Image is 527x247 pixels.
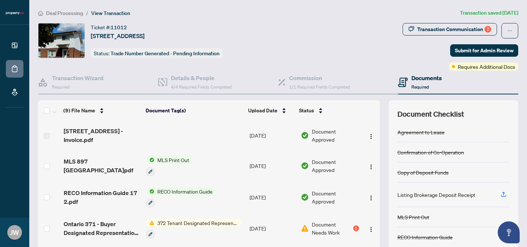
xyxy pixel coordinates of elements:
[296,100,360,121] th: Status
[91,23,127,31] div: Ticket #:
[247,121,298,150] td: [DATE]
[312,189,359,205] span: Document Approved
[365,191,377,203] button: Logo
[86,9,88,17] li: /
[507,28,512,33] span: ellipsis
[301,224,309,232] img: Document Status
[365,222,377,234] button: Logo
[64,220,141,237] span: Ontario 371 - Buyer Designated Representation Agreement - Authority for Purchase or Lease 6 2 1.pdf
[397,109,464,119] span: Document Checklist
[248,106,277,115] span: Upload Date
[458,63,515,71] span: Requires Additional Docs
[91,31,145,40] span: [STREET_ADDRESS]
[146,187,154,195] img: Status Icon
[111,50,220,57] span: Trade Number Generated - Pending Information
[353,225,359,231] div: 1
[417,23,491,35] div: Transaction Communication
[146,219,241,239] button: Status Icon372 Tenant Designated Representation Agreement with Company Schedule A
[245,100,296,121] th: Upload Date
[171,74,232,82] h4: Details & People
[64,188,141,206] span: RECO Information Guide 17 2.pdf
[485,26,491,33] div: 2
[146,156,154,164] img: Status Icon
[171,84,232,90] span: 4/4 Required Fields Completed
[397,148,464,156] div: Confirmation of Co-Operation
[46,10,83,16] span: Deal Processing
[146,187,216,207] button: Status IconRECO Information Guide
[301,131,309,139] img: Document Status
[301,162,309,170] img: Document Status
[299,106,314,115] span: Status
[368,134,374,139] img: Logo
[397,168,449,176] div: Copy of Deposit Funds
[38,11,43,16] span: home
[498,221,520,243] button: Open asap
[397,233,453,241] div: RECO Information Guide
[38,23,85,58] img: IMG-X12394052_1.jpg
[247,150,298,181] td: [DATE]
[411,74,442,82] h4: Documents
[63,106,95,115] span: (9) File Name
[143,100,246,121] th: Document Tag(s)
[91,48,223,58] div: Status:
[154,219,241,227] span: 372 Tenant Designated Representation Agreement with Company Schedule A
[455,45,513,56] span: Submit for Admin Review
[52,74,104,82] h4: Transaction Wizard
[301,193,309,201] img: Document Status
[365,160,377,172] button: Logo
[154,156,192,164] span: MLS Print Out
[368,164,374,170] img: Logo
[397,191,475,199] div: Listing Brokerage Deposit Receipt
[6,11,23,15] img: logo
[60,100,143,121] th: (9) File Name
[247,181,298,213] td: [DATE]
[111,24,127,31] span: 11012
[368,227,374,232] img: Logo
[247,213,298,244] td: [DATE]
[289,74,350,82] h4: Commission
[312,158,359,174] span: Document Approved
[397,128,445,136] div: Agreement to Lease
[64,127,141,144] span: [STREET_ADDRESS] - Invoice.pdf
[460,9,518,17] article: Transaction saved [DATE]
[365,130,377,141] button: Logo
[10,227,19,237] span: JW
[368,195,374,201] img: Logo
[52,84,70,90] span: Required
[91,10,130,16] span: View Transaction
[146,156,192,176] button: Status IconMLS Print Out
[450,44,518,57] button: Submit for Admin Review
[397,213,429,221] div: MLS Print Out
[312,220,352,236] span: Document Needs Work
[146,219,154,227] img: Status Icon
[154,187,216,195] span: RECO Information Guide
[312,127,359,143] span: Document Approved
[411,84,429,90] span: Required
[403,23,497,35] button: Transaction Communication2
[64,157,141,175] span: MLS 897 [GEOGRAPHIC_DATA]pdf
[289,84,350,90] span: 1/1 Required Fields Completed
